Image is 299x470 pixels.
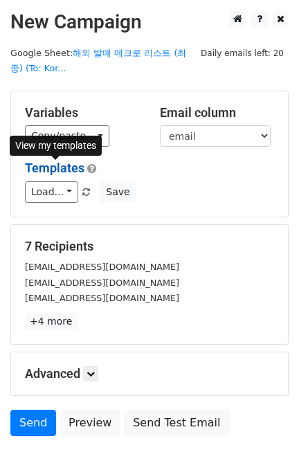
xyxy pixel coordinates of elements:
[25,125,109,147] a: Copy/paste...
[196,46,289,61] span: Daily emails left: 20
[60,410,120,436] a: Preview
[10,48,186,74] a: 해외 발매 메크로 리스트 (최종) (To: Kor...
[10,136,102,156] div: View my templates
[25,105,139,120] h5: Variables
[196,48,289,58] a: Daily emails left: 20
[25,278,179,288] small: [EMAIL_ADDRESS][DOMAIN_NAME]
[25,293,179,303] small: [EMAIL_ADDRESS][DOMAIN_NAME]
[10,48,186,74] small: Google Sheet:
[100,181,136,203] button: Save
[25,366,274,381] h5: Advanced
[25,262,179,272] small: [EMAIL_ADDRESS][DOMAIN_NAME]
[10,410,56,436] a: Send
[160,105,274,120] h5: Email column
[10,10,289,34] h2: New Campaign
[230,404,299,470] iframe: Chat Widget
[25,239,274,254] h5: 7 Recipients
[25,313,77,330] a: +4 more
[25,181,78,203] a: Load...
[124,410,229,436] a: Send Test Email
[25,161,84,175] a: Templates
